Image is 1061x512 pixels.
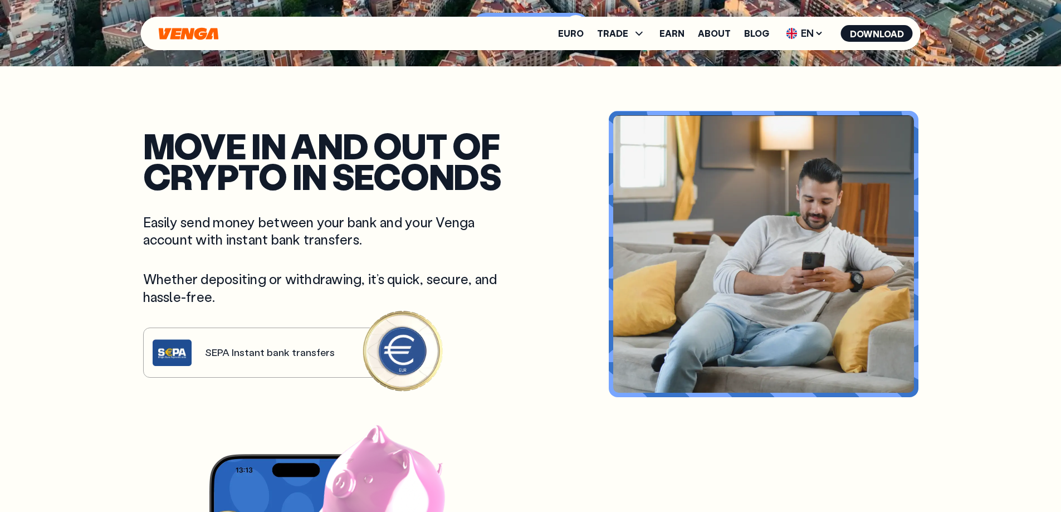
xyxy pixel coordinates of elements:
[143,213,517,248] p: Easily send money between your bank and your Venga account with instant bank transfers.
[841,25,913,42] button: Download
[698,29,731,38] a: About
[472,13,589,40] button: Let's see how
[783,25,828,42] span: EN
[143,130,517,191] h2: Move in and out of crypto in seconds
[158,27,220,40] svg: Home
[659,29,684,38] a: Earn
[744,29,769,38] a: Blog
[143,270,517,305] p: Whether depositing or withdrawing, it’s quick, secure, and hassle-free.
[597,29,628,38] span: TRADE
[597,27,646,40] span: TRADE
[558,29,584,38] a: Euro
[786,28,798,39] img: flag-uk
[613,115,914,393] video: Video background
